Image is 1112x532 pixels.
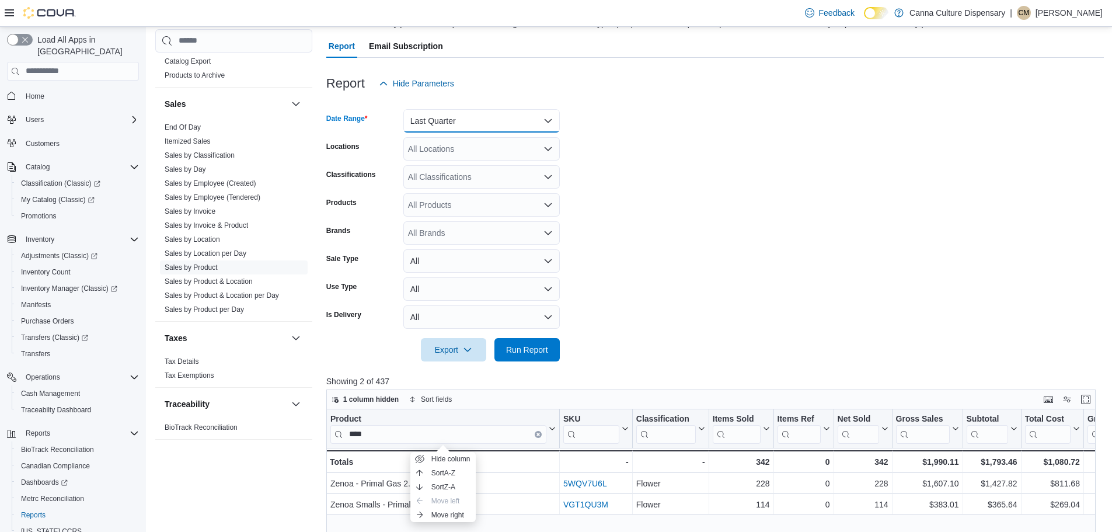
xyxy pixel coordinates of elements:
[421,395,452,404] span: Sort fields
[800,1,859,25] a: Feedback
[12,491,144,507] button: Metrc Reconciliation
[165,221,248,230] a: Sales by Invoice & Product
[2,369,144,385] button: Operations
[21,405,91,415] span: Traceabilty Dashboard
[777,477,829,491] div: 0
[16,508,50,522] a: Reports
[326,282,357,291] label: Use Type
[966,477,1017,491] div: $1,427.82
[21,445,94,454] span: BioTrack Reconciliation
[16,281,139,295] span: Inventory Manager (Classic)
[864,19,864,20] span: Dark Mode
[21,113,139,127] span: Users
[16,265,75,279] a: Inventory Count
[431,468,455,478] span: Sort A-Z
[21,195,95,204] span: My Catalog (Classic)
[2,425,144,441] button: Reports
[165,277,253,286] span: Sales by Product & Location
[165,151,235,160] span: Sales by Classification
[837,413,879,443] div: Net Sold
[21,136,139,151] span: Customers
[165,71,225,79] a: Products to Archive
[12,175,144,192] a: Classification (Classic)
[21,89,49,103] a: Home
[403,277,560,301] button: All
[165,193,260,201] a: Sales by Employee (Tendered)
[165,207,215,216] span: Sales by Invoice
[21,232,59,246] button: Inventory
[636,498,705,512] div: Flower
[421,338,486,361] button: Export
[165,249,246,258] span: Sales by Location per Day
[21,426,55,440] button: Reports
[165,398,287,410] button: Traceability
[16,314,139,328] span: Purchase Orders
[165,57,211,66] span: Catalog Export
[410,508,476,522] button: Move right
[837,498,888,512] div: 114
[819,7,855,19] span: Feedback
[1010,6,1012,20] p: |
[165,423,238,432] a: BioTrack Reconciliation
[16,443,99,457] a: BioTrack Reconciliation
[563,413,619,425] div: SKU
[837,477,888,491] div: 228
[16,347,139,361] span: Transfers
[343,395,399,404] span: 1 column hidden
[21,461,90,471] span: Canadian Compliance
[410,452,476,466] button: Hide column
[165,357,199,366] span: Tax Details
[26,92,44,101] span: Home
[16,347,55,361] a: Transfers
[21,478,68,487] span: Dashboards
[410,494,476,508] button: Move left
[966,455,1017,469] div: $1,793.46
[16,492,139,506] span: Metrc Reconciliation
[1024,413,1070,425] div: Total Cost
[326,375,1104,387] p: Showing 2 of 437
[165,305,244,314] a: Sales by Product per Day
[330,413,546,443] div: Product
[16,298,55,312] a: Manifests
[563,479,607,488] a: 5WQV7U6L
[326,198,357,207] label: Products
[165,371,214,380] a: Tax Exemptions
[155,120,312,321] div: Sales
[21,426,139,440] span: Reports
[16,314,79,328] a: Purchase Orders
[713,413,770,443] button: Items Sold
[165,263,218,272] a: Sales by Product
[895,413,958,443] button: Gross Sales
[12,280,144,297] a: Inventory Manager (Classic)
[16,443,139,457] span: BioTrack Reconciliation
[155,54,312,87] div: Products
[21,211,57,221] span: Promotions
[864,7,888,19] input: Dark Mode
[165,179,256,188] span: Sales by Employee (Created)
[16,281,122,295] a: Inventory Manager (Classic)
[165,123,201,131] a: End Of Day
[431,482,455,492] span: Sort Z-A
[289,97,303,111] button: Sales
[1024,413,1070,443] div: Total Cost
[1017,6,1031,20] div: Connor Macdonald
[1041,392,1055,406] button: Keyboard shortcuts
[33,34,139,57] span: Load All Apps in [GEOGRAPHIC_DATA]
[26,139,60,148] span: Customers
[12,297,144,313] button: Manifests
[16,387,139,401] span: Cash Management
[155,420,312,439] div: Traceability
[165,179,256,187] a: Sales by Employee (Created)
[12,248,144,264] a: Adjustments (Classic)
[329,34,355,58] span: Report
[543,200,553,210] button: Open list of options
[431,454,470,464] span: Hide column
[12,441,144,458] button: BioTrack Reconciliation
[777,455,829,469] div: 0
[16,475,72,489] a: Dashboards
[12,385,144,402] button: Cash Management
[155,354,312,387] div: Taxes
[16,209,139,223] span: Promotions
[403,305,560,329] button: All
